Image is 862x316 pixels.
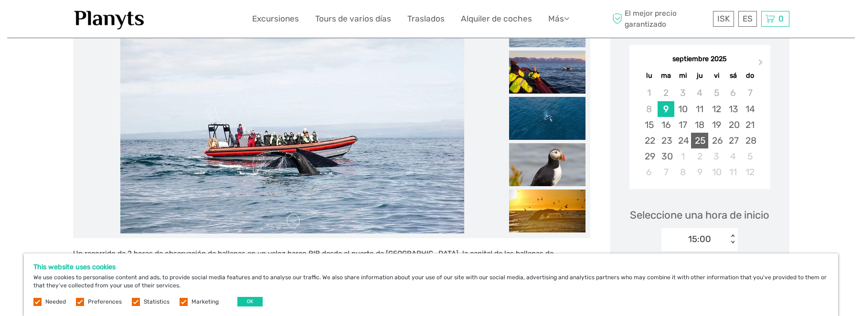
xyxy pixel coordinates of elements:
[24,253,838,316] div: We use cookies to personalise content and ads, to provide social media features and to analyse ou...
[725,164,742,180] div: Choose sábado, 11 de octubre de 2025
[658,117,674,133] div: Choose martes, 16 de septiembre de 2025
[674,164,691,180] div: Choose miércoles, 8 de octubre de 2025
[708,133,725,148] div: Choose viernes, 26 de septiembre de 2025
[691,164,708,180] div: Choose jueves, 9 de octubre de 2025
[509,143,585,186] img: 38d09be1517c4e4e8983f9908e02d984_slider_thumbnail.jpg
[691,117,708,133] div: Choose jueves, 18 de septiembre de 2025
[73,7,146,31] img: 1453-555b4ac7-172b-4ae9-927d-298d0724a4f4_logo_small.jpg
[658,101,674,117] div: Choose martes, 9 de septiembre de 2025
[708,101,725,117] div: Choose viernes, 12 de septiembre de 2025
[641,101,658,117] div: Not available lunes, 8 de septiembre de 2025
[641,117,658,133] div: Choose lunes, 15 de septiembre de 2025
[691,148,708,164] div: Choose jueves, 2 de octubre de 2025
[708,164,725,180] div: Choose viernes, 10 de octubre de 2025
[674,101,691,117] div: Choose miércoles, 10 de septiembre de 2025
[629,54,770,64] div: septiembre 2025
[742,69,758,82] div: do
[725,101,742,117] div: Choose sábado, 13 de septiembre de 2025
[509,51,585,94] img: c638e650e1b246769fa8fcd747d59691_slider_thumbnail.jpg
[674,117,691,133] div: Choose miércoles, 17 de septiembre de 2025
[509,190,585,232] img: 655370d3e94347098f99bdf0bc6d9fd2_slider_thumbnail.jpg
[192,298,219,306] label: Marketing
[717,14,730,23] span: ISK
[708,85,725,101] div: Not available viernes, 5 de septiembre de 2025
[658,133,674,148] div: Choose martes, 23 de septiembre de 2025
[708,148,725,164] div: Choose viernes, 3 de octubre de 2025
[88,298,122,306] label: Preferences
[725,117,742,133] div: Choose sábado, 20 de septiembre de 2025
[461,12,532,26] a: Alquiler de coches
[742,101,758,117] div: Choose domingo, 14 de septiembre de 2025
[658,148,674,164] div: Choose martes, 30 de septiembre de 2025
[548,12,569,26] a: Más
[641,133,658,148] div: Choose lunes, 22 de septiembre de 2025
[641,69,658,82] div: lu
[658,69,674,82] div: ma
[658,85,674,101] div: Not available martes, 2 de septiembre de 2025
[725,133,742,148] div: Choose sábado, 27 de septiembre de 2025
[509,97,585,140] img: d3d0fa2f9de54a3d98b94e35d9f31aa0_slider_thumbnail.jpg
[725,85,742,101] div: Not available sábado, 6 de septiembre de 2025
[641,85,658,101] div: Not available lunes, 1 de septiembre de 2025
[110,15,121,26] button: Open LiveChat chat widget
[754,57,769,72] button: Next Month
[610,8,711,29] span: El mejor precio garantizado
[315,12,391,26] a: Tours de varios días
[674,148,691,164] div: Choose miércoles, 1 de octubre de 2025
[708,69,725,82] div: vi
[120,4,464,233] img: 9f06410d4dff48a290290ffd1c01fc87_main_slider.jpg
[407,12,445,26] a: Traslados
[708,117,725,133] div: Choose viernes, 19 de septiembre de 2025
[729,234,737,244] div: < >
[691,101,708,117] div: Choose jueves, 11 de septiembre de 2025
[777,14,785,23] span: 0
[742,133,758,148] div: Choose domingo, 28 de septiembre de 2025
[691,133,708,148] div: Choose jueves, 25 de septiembre de 2025
[13,17,108,24] p: We're away right now. Please check back later!
[674,69,691,82] div: mi
[688,233,711,245] div: 15:00
[33,263,829,271] h5: This website uses cookies
[252,12,299,26] a: Excursiones
[725,148,742,164] div: Choose sábado, 4 de octubre de 2025
[742,85,758,101] div: Not available domingo, 7 de septiembre de 2025
[742,117,758,133] div: Choose domingo, 21 de septiembre de 2025
[641,148,658,164] div: Choose lunes, 29 de septiembre de 2025
[144,298,170,306] label: Statistics
[45,298,66,306] label: Needed
[742,148,758,164] div: Choose domingo, 5 de octubre de 2025
[725,69,742,82] div: sá
[674,85,691,101] div: Not available miércoles, 3 de septiembre de 2025
[641,164,658,180] div: Choose lunes, 6 de octubre de 2025
[630,208,769,222] span: Seleccione una hora de inicio
[691,85,708,101] div: Not available jueves, 4 de septiembre de 2025
[691,69,708,82] div: ju
[237,297,263,306] button: OK
[674,133,691,148] div: Choose miércoles, 24 de septiembre de 2025
[632,85,767,180] div: month 2025-09
[738,11,757,27] div: ES
[742,164,758,180] div: Choose domingo, 12 de octubre de 2025
[658,164,674,180] div: Choose martes, 7 de octubre de 2025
